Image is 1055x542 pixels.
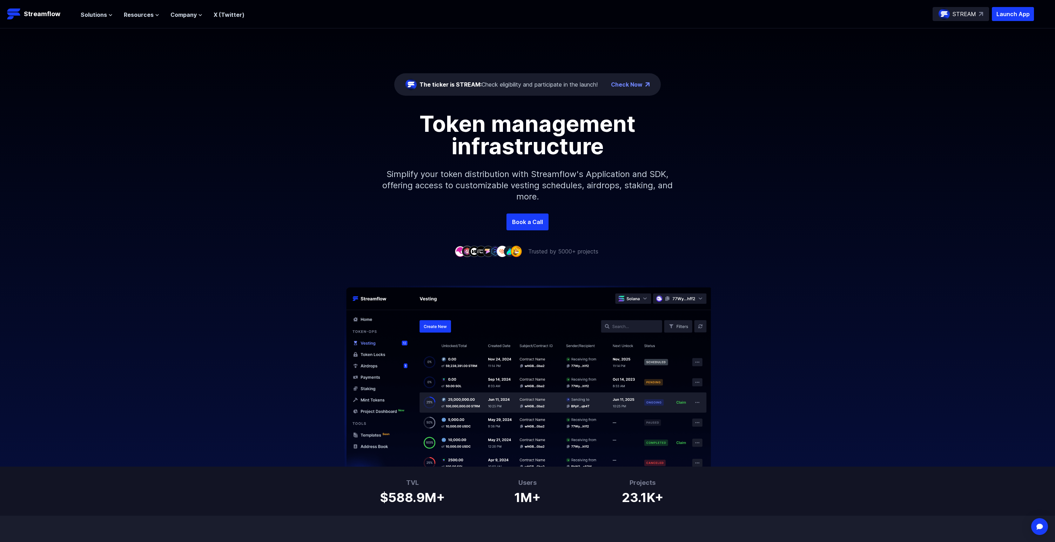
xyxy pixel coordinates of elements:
[81,11,113,19] button: Solutions
[419,81,482,88] span: The ticker is STREAM:
[490,246,501,257] img: company-6
[953,10,976,18] p: STREAM
[24,9,60,19] p: Streamflow
[214,11,244,18] a: X (Twitter)
[992,7,1034,21] button: Launch App
[81,11,107,19] span: Solutions
[939,8,950,20] img: streamflow-logo-circle.png
[528,247,598,256] p: Trusted by 5000+ projects
[7,7,21,21] img: Streamflow Logo
[497,246,508,257] img: company-7
[504,246,515,257] img: company-8
[622,488,664,504] h1: 23.1K+
[514,478,541,488] h3: Users
[124,11,159,19] button: Resources
[506,214,549,230] a: Book a Call
[7,7,74,21] a: Streamflow
[1031,518,1048,535] div: Open Intercom Messenger
[511,246,522,257] img: company-9
[170,11,197,19] span: Company
[303,286,752,467] img: Hero Image
[514,488,541,504] h1: 1M+
[933,7,989,21] a: STREAM
[419,80,598,89] div: Check eligibility and participate in the launch!
[370,113,685,157] h1: Token management infrastructure
[483,246,494,257] img: company-5
[455,246,466,257] img: company-1
[979,12,983,16] img: top-right-arrow.svg
[380,488,445,504] h1: $588.9M+
[645,82,650,87] img: top-right-arrow.png
[622,478,664,488] h3: Projects
[469,246,480,257] img: company-3
[380,478,445,488] h3: TVL
[405,79,417,90] img: streamflow-logo-circle.png
[476,246,487,257] img: company-4
[377,157,678,214] p: Simplify your token distribution with Streamflow's Application and SDK, offering access to custom...
[170,11,202,19] button: Company
[611,80,643,89] a: Check Now
[124,11,154,19] span: Resources
[462,246,473,257] img: company-2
